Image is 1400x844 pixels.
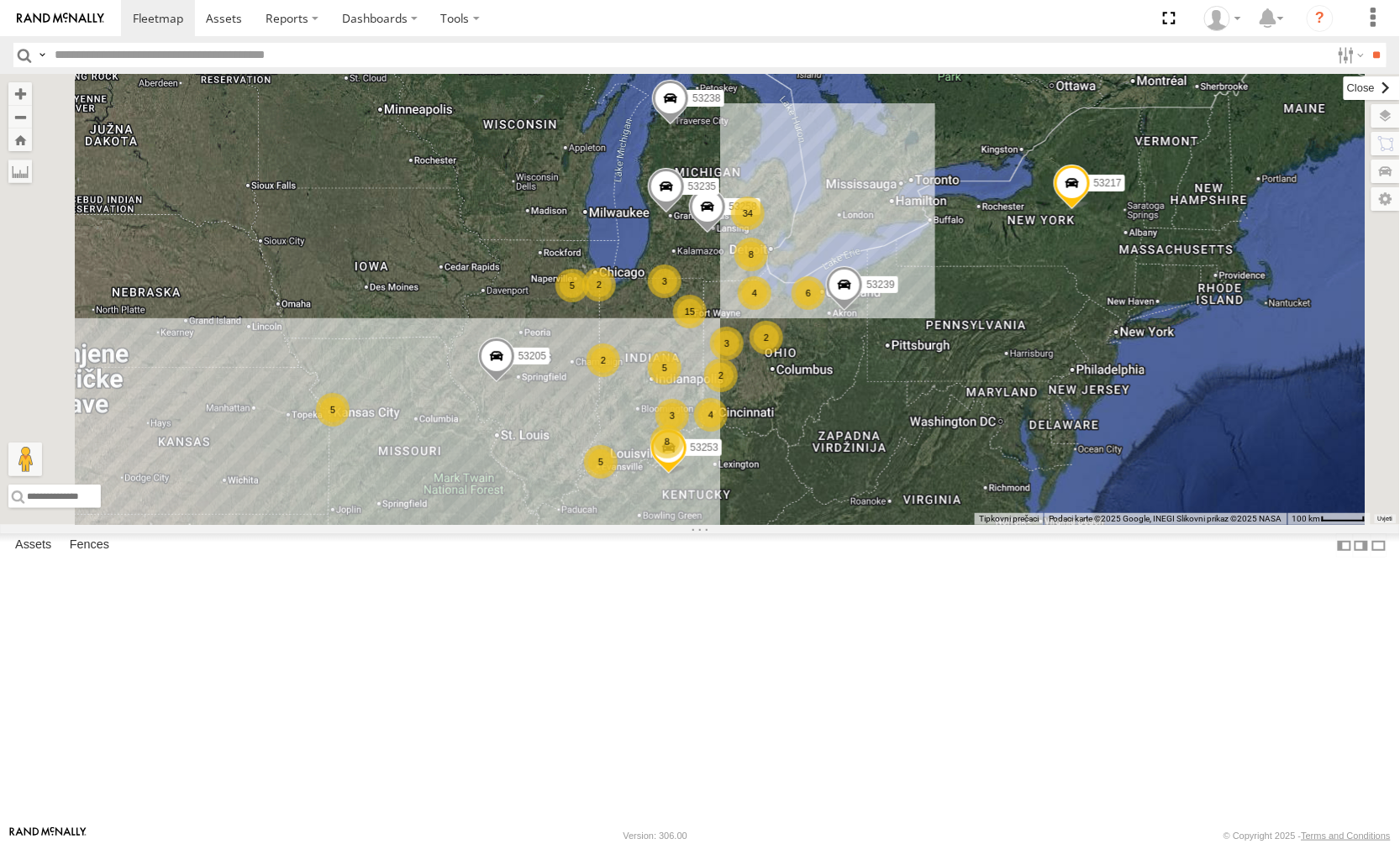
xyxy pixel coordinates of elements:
[1094,177,1122,189] span: 53217
[866,279,894,291] span: 53239
[692,92,720,104] span: 53238
[1198,6,1247,31] div: Miky Transport
[17,13,104,24] img: rand-logo.svg
[1336,533,1353,558] label: Dock Summary Table to the Left
[7,534,60,558] label: Assets
[729,201,757,212] span: 53258
[750,321,783,354] div: 2
[1302,831,1391,841] a: Terms and Conditions
[1331,43,1367,67] label: Search Filter Options
[731,197,765,230] div: 34
[1224,831,1391,841] div: © Copyright 2025 -
[35,43,49,67] label: Search Query
[8,82,32,105] button: Zoom in
[979,513,1039,525] button: Tipkovni prečaci
[1287,513,1371,525] button: Mjerilo karte: 100 km naprema 49 piksela
[1292,514,1321,523] span: 100 km
[1371,533,1387,558] label: Hide Summary Table
[734,238,768,271] div: 8
[691,441,718,453] span: 53253
[792,276,825,310] div: 6
[673,295,707,328] div: 15
[1371,187,1400,211] label: Map Settings
[555,269,589,302] div: 5
[624,831,687,841] div: Version: 306.00
[650,425,684,459] div: 8
[587,343,620,377] div: 2
[694,398,728,432] div: 4
[710,327,744,360] div: 3
[1049,514,1282,523] span: Podaci karte ©2025 Google, INEGI Slikovni prikaz ©2025 NASA
[8,160,32,183] label: Measure
[8,443,42,476] button: Povucite Pegmana na kartu da biste otvorili Street View
[738,276,771,310] div: 4
[655,399,689,432] div: 3
[1353,533,1370,558] label: Dock Summary Table to the Right
[1378,516,1392,522] a: Uvjeti (otvara se u novoj kartici)
[9,827,87,844] a: Visit our Website
[8,128,32,151] button: Zoom Home
[1307,5,1334,32] i: ?
[8,105,32,128] button: Zoom out
[582,268,616,301] div: 2
[648,265,682,298] div: 3
[518,350,546,362] span: 53205
[704,359,738,392] div: 2
[688,181,716,192] span: 53235
[61,534,118,558] label: Fences
[584,445,618,479] div: 5
[648,351,682,385] div: 5
[316,393,350,427] div: 5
